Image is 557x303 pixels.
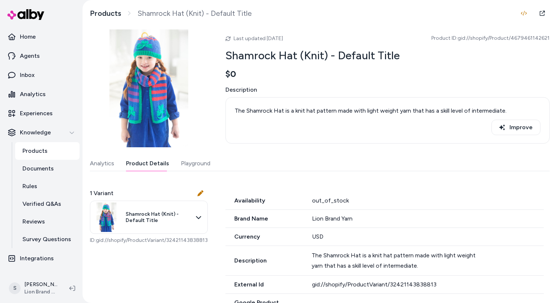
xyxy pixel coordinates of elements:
[225,49,550,63] h2: Shamrock Hat (Knit) - Default Title
[90,29,208,147] img: l40722b.jpg
[22,182,37,191] p: Rules
[90,9,121,18] a: Products
[225,232,303,241] span: Currency
[20,32,36,41] p: Home
[20,52,40,60] p: Agents
[20,128,51,137] p: Knowledge
[431,35,550,42] span: Product ID: gid://shopify/Product/4679461142621
[126,156,169,171] button: Product Details
[3,47,80,65] a: Agents
[491,120,540,135] button: Improve
[22,235,71,244] p: Survey Questions
[225,85,550,94] span: Description
[312,250,486,271] div: The Shamrock Hat is a knit hat pattern made with light weight yarn that has a skill level of inte...
[22,200,61,208] p: Verified Q&As
[225,196,303,205] span: Availability
[15,142,80,160] a: Products
[3,66,80,84] a: Inbox
[90,9,252,18] nav: breadcrumb
[90,189,113,198] span: 1 Variant
[312,196,544,205] div: out_of_stock
[9,282,21,294] span: S
[7,9,44,20] img: alby Logo
[235,106,540,115] div: The Shamrock Hat is a knit hat pattern made with light weight yarn that has a skill level of inte...
[92,202,121,232] img: l40722b.jpg
[90,156,114,171] button: Analytics
[15,213,80,230] a: Reviews
[312,280,544,289] div: gid://shopify/ProductVariant/32421143838813
[181,156,210,171] button: Playground
[126,211,191,224] span: Shamrock Hat (Knit) - Default Title
[24,288,57,296] span: Lion Brand Yarn
[24,281,57,288] p: [PERSON_NAME]
[225,214,303,223] span: Brand Name
[20,109,53,118] p: Experiences
[20,254,54,263] p: Integrations
[3,28,80,46] a: Home
[90,237,208,244] p: ID: gid://shopify/ProductVariant/32421143838813
[15,195,80,213] a: Verified Q&As
[3,250,80,267] a: Integrations
[225,256,303,265] span: Description
[137,9,252,18] span: Shamrock Hat (Knit) - Default Title
[312,214,544,223] div: Lion Brand Yarn
[22,164,54,173] p: Documents
[15,160,80,177] a: Documents
[15,230,80,248] a: Survey Questions
[20,90,46,99] p: Analytics
[3,105,80,122] a: Experiences
[20,71,35,80] p: Inbox
[312,232,544,241] div: USD
[22,217,45,226] p: Reviews
[3,85,80,103] a: Analytics
[3,124,80,141] button: Knowledge
[234,35,283,42] span: Last updated [DATE]
[15,177,80,195] a: Rules
[22,147,48,155] p: Products
[225,280,303,289] span: External Id
[90,201,208,234] button: Shamrock Hat (Knit) - Default Title
[4,276,63,300] button: S[PERSON_NAME]Lion Brand Yarn
[225,68,236,80] span: $0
